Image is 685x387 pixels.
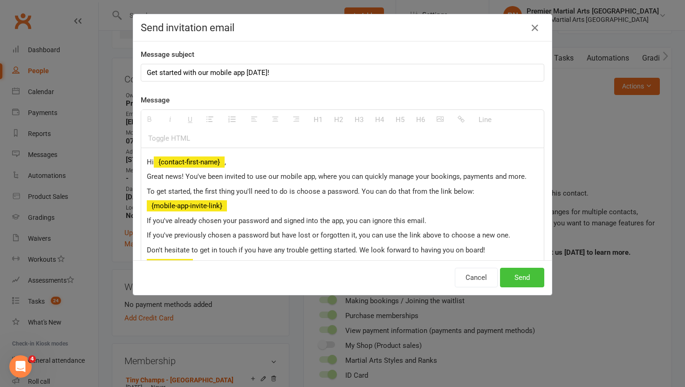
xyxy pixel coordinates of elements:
[147,156,538,168] p: Hi ,
[147,171,538,182] p: Great news! You've been invited to use our mobile app, where you can quickly manage your bookings...
[141,95,170,106] label: Message
[527,20,542,35] button: Close
[9,355,32,378] iframe: Intercom live chat
[141,22,544,34] h4: Send invitation email
[455,268,498,287] button: Cancel
[500,268,544,287] button: Send
[147,244,538,256] p: Don't hesitate to get in touch if you have any trouble getting started. We look forward to having...
[147,215,538,226] p: If you've already chosen your password and signed into the app, you can ignore this email.
[141,64,544,81] div: Get started with our mobile app [DATE]!
[147,186,538,197] p: To get started, the first thing you'll need to do is choose a password. You can do that from the ...
[28,355,36,363] span: 4
[147,230,538,241] p: If you've previously chosen a password but have lost or forgotten it, you can use the link above ...
[141,49,194,60] label: Message subject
